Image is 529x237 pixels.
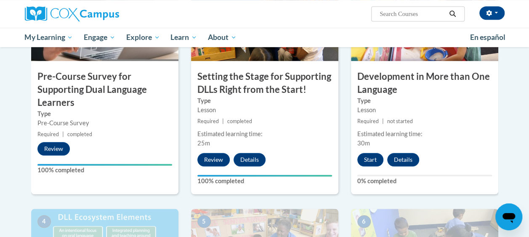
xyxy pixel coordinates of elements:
span: My Learning [24,32,73,42]
span: En español [470,33,505,42]
span: Learn [170,32,197,42]
div: Estimated learning time: [197,129,332,139]
span: | [222,118,224,124]
span: About [208,32,237,42]
div: Pre-Course Survey [37,118,172,128]
span: Required [37,131,59,137]
span: 25m [197,140,210,147]
input: Search Courses [379,9,446,19]
a: Explore [121,28,165,47]
span: 30m [357,140,370,147]
div: Main menu [19,28,511,47]
button: Search [446,9,459,19]
h3: Development in More than One Language [351,70,498,96]
span: Required [197,118,219,124]
a: My Learning [19,28,79,47]
span: 4 [37,215,51,228]
button: Details [234,153,266,166]
label: 0% completed [357,176,492,186]
label: 100% completed [197,176,332,186]
button: Start [357,153,383,166]
label: Type [357,96,492,105]
div: Lesson [197,105,332,115]
span: completed [227,118,252,124]
span: Engage [84,32,115,42]
a: Learn [165,28,202,47]
a: Cox Campus [25,6,176,21]
span: Required [357,118,379,124]
img: Cox Campus [25,6,119,21]
button: Details [387,153,419,166]
span: 5 [197,215,211,228]
div: Your progress [197,175,332,176]
button: Review [197,153,230,166]
label: Type [37,109,172,118]
span: not started [387,118,413,124]
button: Account Settings [479,6,505,20]
div: Lesson [357,105,492,115]
button: Review [37,142,70,155]
a: Engage [78,28,121,47]
span: Explore [126,32,160,42]
h3: Setting the Stage for Supporting DLLs Right from the Start! [191,70,338,96]
div: Your progress [37,164,172,166]
h3: Pre-Course Survey for Supporting Dual Language Learners [31,70,178,109]
label: 100% completed [37,166,172,175]
span: 6 [357,215,371,228]
label: Type [197,96,332,105]
a: About [202,28,242,47]
iframe: Button to launch messaging window [495,203,522,230]
span: | [382,118,384,124]
a: En español [465,29,511,46]
div: Estimated learning time: [357,129,492,139]
span: | [62,131,64,137]
span: completed [67,131,92,137]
